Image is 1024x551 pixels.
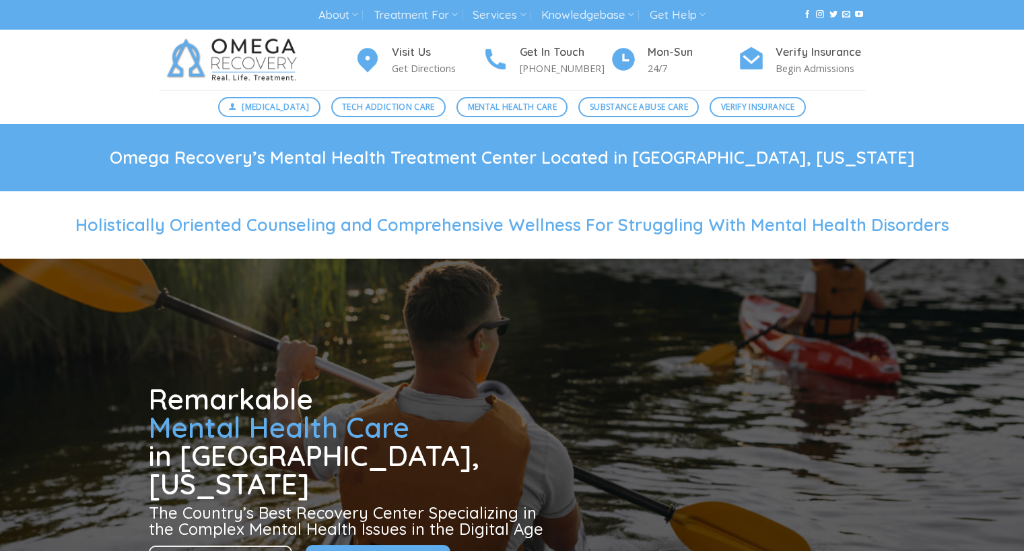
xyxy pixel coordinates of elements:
a: Follow on YouTube [855,10,863,20]
p: [PHONE_NUMBER] [520,61,610,76]
a: Services [473,3,526,28]
h4: Mon-Sun [648,44,738,61]
span: Mental Health Care [468,100,557,113]
span: [MEDICAL_DATA] [242,100,309,113]
a: Follow on Facebook [803,10,811,20]
a: Follow on Twitter [829,10,838,20]
a: Tech Addiction Care [331,97,446,117]
span: Verify Insurance [721,100,795,113]
h4: Visit Us [392,44,482,61]
h4: Verify Insurance [776,44,866,61]
a: Verify Insurance [710,97,806,117]
a: Get In Touch [PHONE_NUMBER] [482,44,610,77]
h1: Remarkable in [GEOGRAPHIC_DATA], [US_STATE] [149,385,549,498]
a: Treatment For [374,3,458,28]
a: Verify Insurance Begin Admissions [738,44,866,77]
a: Follow on Instagram [816,10,824,20]
p: Get Directions [392,61,482,76]
span: Tech Addiction Care [342,100,435,113]
span: Mental Health Care [149,410,409,445]
h4: Get In Touch [520,44,610,61]
span: Substance Abuse Care [590,100,688,113]
p: 24/7 [648,61,738,76]
span: Holistically Oriented Counseling and Comprehensive Wellness For Struggling With Mental Health Dis... [75,214,949,235]
h3: The Country’s Best Recovery Center Specializing in the Complex Mental Health Issues in the Digita... [149,505,549,537]
img: Omega Recovery [159,30,310,90]
p: Begin Admissions [776,61,866,76]
a: Send us an email [842,10,850,20]
a: Get Help [650,3,706,28]
a: Knowledgebase [541,3,634,28]
a: Substance Abuse Care [578,97,699,117]
a: About [318,3,358,28]
a: Visit Us Get Directions [354,44,482,77]
a: [MEDICAL_DATA] [218,97,320,117]
a: Mental Health Care [456,97,568,117]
